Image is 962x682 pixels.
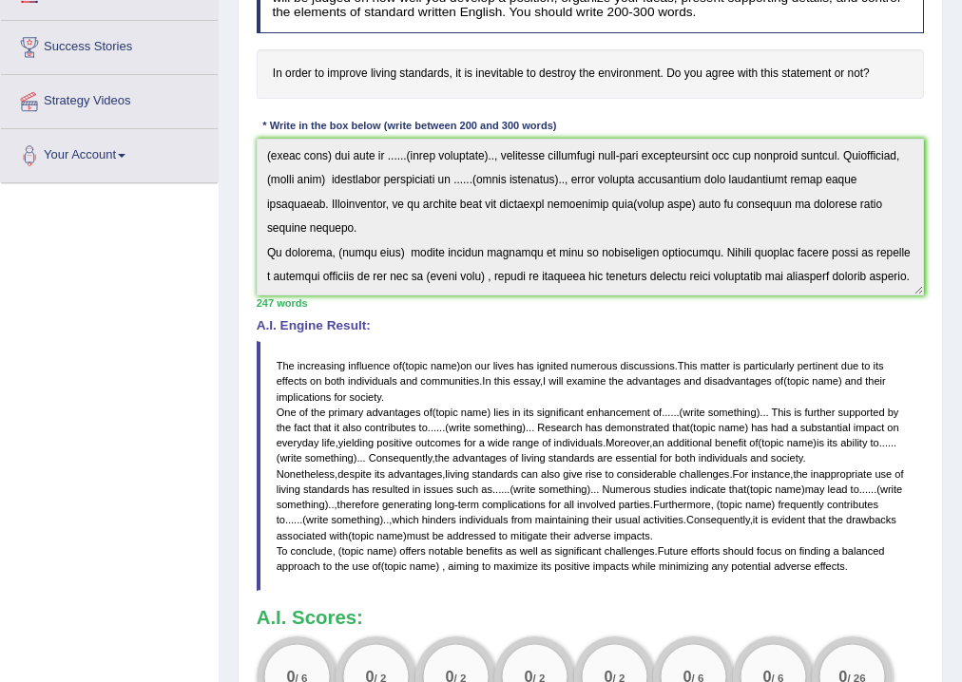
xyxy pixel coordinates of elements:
span: the [335,560,349,572]
span: implications [277,391,332,403]
span: any [711,560,728,572]
span: Consider using the typographical ellipsis character here instead. (did you mean: …) [363,452,366,464]
span: approach [277,560,320,572]
span: enhancement [587,407,650,418]
span: individuals [554,437,604,448]
span: hinders [422,514,456,525]
span: is [760,514,768,525]
span: drawbacks [846,514,896,525]
span: Future [658,545,688,557]
span: that [808,514,825,525]
span: This [678,360,698,371]
span: significant [537,407,584,418]
span: its [874,360,884,371]
span: conclude [290,545,332,557]
a: Strategy Videos [1,75,218,123]
span: something [473,422,522,433]
span: In [482,375,491,387]
span: topic [761,437,783,448]
span: Consider using the typographical ellipsis character here instead. (did you mean: …) [596,483,599,495]
span: our [475,360,491,371]
span: Moreover [606,437,649,448]
span: Two consecutive dots (did you mean: .) [383,514,386,525]
span: despite [337,468,372,480]
span: efforts [691,545,721,557]
span: and [400,375,417,387]
span: Possible typo: you repeated a whitespace (did you mean: ) [748,422,751,433]
span: due [841,360,858,371]
span: advantages [626,375,681,387]
span: Put a space after the comma, but not before the comma. (did you mean: ,) [442,560,445,572]
span: resulted [372,483,409,495]
span: that [672,422,689,433]
span: particularly [743,360,794,371]
span: Two consecutive dots (did you mean: .) [386,514,389,525]
span: of [653,407,662,418]
span: additional [667,437,712,448]
span: name [775,483,801,495]
span: their [550,530,571,541]
span: One [277,407,297,418]
span: write [449,422,471,433]
span: benefit [715,437,746,448]
span: its [541,560,551,572]
span: I [543,375,546,387]
span: minimizing [659,560,708,572]
span: Consider using the typographical ellipsis character here instead. (did you mean: …) [360,452,363,464]
span: Possible typo: you repeated a whitespace (did you mean: ) [491,407,493,418]
span: name [745,499,772,510]
span: instance [751,468,790,480]
span: usual [615,514,640,525]
span: life [322,437,336,448]
a: Success Stories [1,21,218,68]
span: society [349,391,381,403]
span: rise [586,468,603,480]
span: something [277,499,325,510]
span: and [845,375,862,387]
span: Consequently [369,452,433,464]
span: its [375,468,385,480]
span: everyday [277,437,319,448]
h4: In order to improve living standards, it is inevitable to destroy the environment. Do you agree w... [257,49,925,99]
span: frequently [778,499,824,510]
span: be [433,530,444,541]
span: living [522,452,546,464]
span: and [683,375,701,387]
span: name [376,530,403,541]
span: demonstrated [606,422,670,433]
span: topic [787,375,809,387]
span: for [660,452,672,464]
span: of [510,452,518,464]
span: Possible typo: you repeated a whitespace (did you mean: ) [775,499,778,510]
span: To [277,545,288,557]
blockquote: ( ) . . , ( ) . ( ) ......( ) ......( ) ( ) , . , ( ) ......( ) , . , , . , ......( ) ( ) ......(... [257,341,925,591]
span: of [424,407,433,418]
span: discussions [621,360,675,371]
span: well [520,545,538,557]
span: topic [405,360,427,371]
span: Consider using the typographical ellipsis character here instead. (did you mean: …) [526,422,529,433]
span: of [372,560,380,572]
span: lives [493,360,514,371]
span: involved [577,499,616,510]
span: essential [615,452,657,464]
span: the [793,468,807,480]
span: all [564,499,574,510]
span: the [829,514,843,525]
span: range [512,437,539,448]
span: topic [721,499,742,510]
span: from [511,514,532,525]
span: substantial [800,422,851,433]
span: to [482,560,491,572]
span: a [479,437,485,448]
span: the [435,452,450,464]
span: may [805,483,825,495]
span: topic [384,560,406,572]
span: primary [328,407,363,418]
span: has [353,483,370,495]
span: yielding [338,437,374,448]
span: effects [277,375,307,387]
span: notable [429,545,463,557]
span: are [597,452,612,464]
span: focus [757,545,781,557]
